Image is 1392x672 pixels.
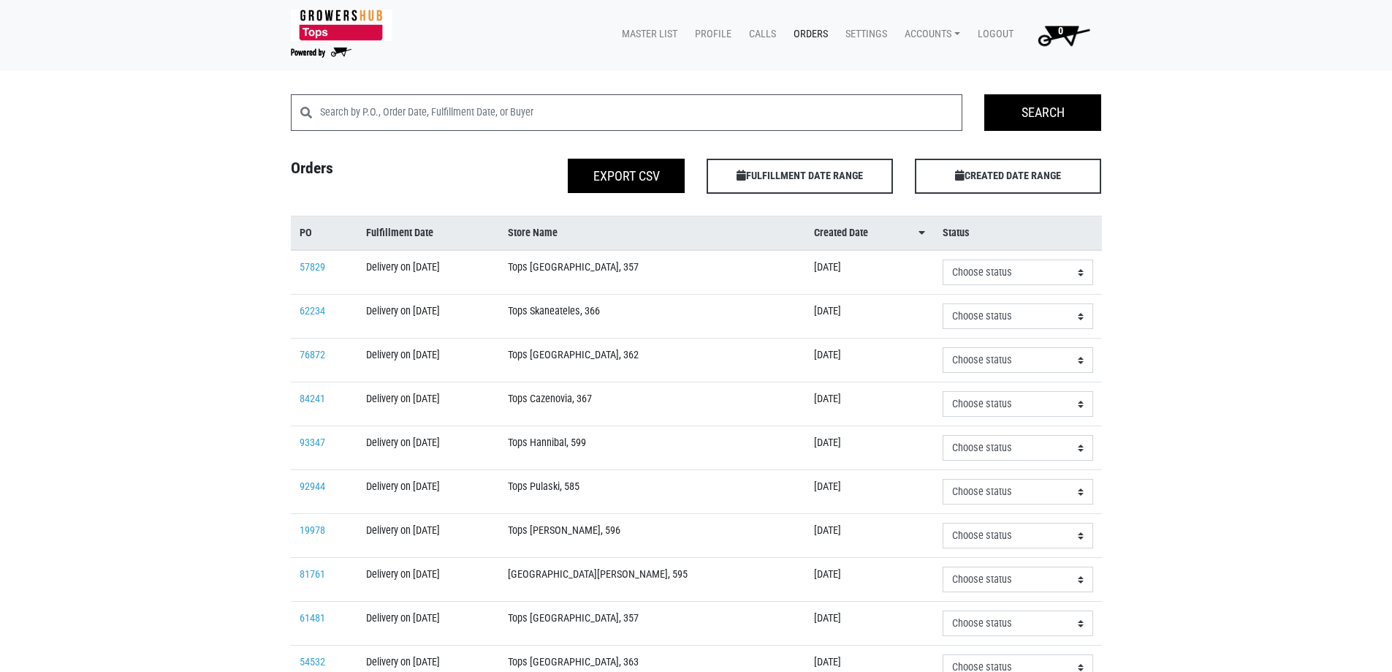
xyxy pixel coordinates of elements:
[805,295,933,339] td: [DATE]
[366,225,433,241] span: Fulfillment Date
[300,437,325,449] a: 93347
[893,20,966,48] a: Accounts
[300,261,325,273] a: 57829
[499,295,805,339] td: Tops Skaneateles, 366
[568,159,685,193] button: Export CSV
[814,225,868,241] span: Created Date
[782,20,834,48] a: Orders
[805,558,933,602] td: [DATE]
[805,426,933,470] td: [DATE]
[300,225,312,241] span: PO
[357,602,499,646] td: Delivery on [DATE]
[357,295,499,339] td: Delivery on [DATE]
[1031,20,1096,50] img: Cart
[834,20,893,48] a: Settings
[1058,25,1063,37] span: 0
[943,225,1093,241] a: Status
[300,612,325,624] a: 61481
[300,480,325,493] a: 92944
[357,470,499,514] td: Delivery on [DATE]
[683,20,737,48] a: Profile
[707,159,893,194] span: FULFILLMENT DATE RANGE
[943,225,970,241] span: Status
[291,10,392,41] img: 279edf242af8f9d49a69d9d2afa010fb.png
[737,20,782,48] a: Calls
[366,225,490,241] a: Fulfillment Date
[300,568,325,581] a: 81761
[915,159,1101,194] span: CREATED DATE RANGE
[499,382,805,426] td: Tops Cazenovia, 367
[1019,20,1102,50] a: 0
[291,48,351,58] img: Powered by Big Wheelbarrow
[805,339,933,382] td: [DATE]
[805,602,933,646] td: [DATE]
[300,349,325,361] a: 76872
[508,225,796,241] a: Store Name
[357,382,499,426] td: Delivery on [DATE]
[357,339,499,382] td: Delivery on [DATE]
[499,602,805,646] td: Tops [GEOGRAPHIC_DATA], 357
[357,514,499,558] td: Delivery on [DATE]
[805,382,933,426] td: [DATE]
[499,339,805,382] td: Tops [GEOGRAPHIC_DATA], 362
[508,225,558,241] span: Store Name
[300,393,325,405] a: 84241
[499,250,805,295] td: Tops [GEOGRAPHIC_DATA], 357
[499,470,805,514] td: Tops Pulaski, 585
[805,470,933,514] td: [DATE]
[805,250,933,295] td: [DATE]
[805,514,933,558] td: [DATE]
[499,558,805,602] td: [GEOGRAPHIC_DATA][PERSON_NAME], 595
[300,225,349,241] a: PO
[320,94,963,131] input: Search by P.O., Order Date, Fulfillment Date, or Buyer
[357,250,499,295] td: Delivery on [DATE]
[814,225,924,241] a: Created Date
[280,159,488,188] h4: Orders
[610,20,683,48] a: Master List
[300,305,325,317] a: 62234
[499,514,805,558] td: Tops [PERSON_NAME], 596
[499,426,805,470] td: Tops Hannibal, 599
[357,426,499,470] td: Delivery on [DATE]
[300,524,325,537] a: 19978
[357,558,499,602] td: Delivery on [DATE]
[966,20,1019,48] a: Logout
[984,94,1101,131] input: Search
[300,656,325,668] a: 54532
